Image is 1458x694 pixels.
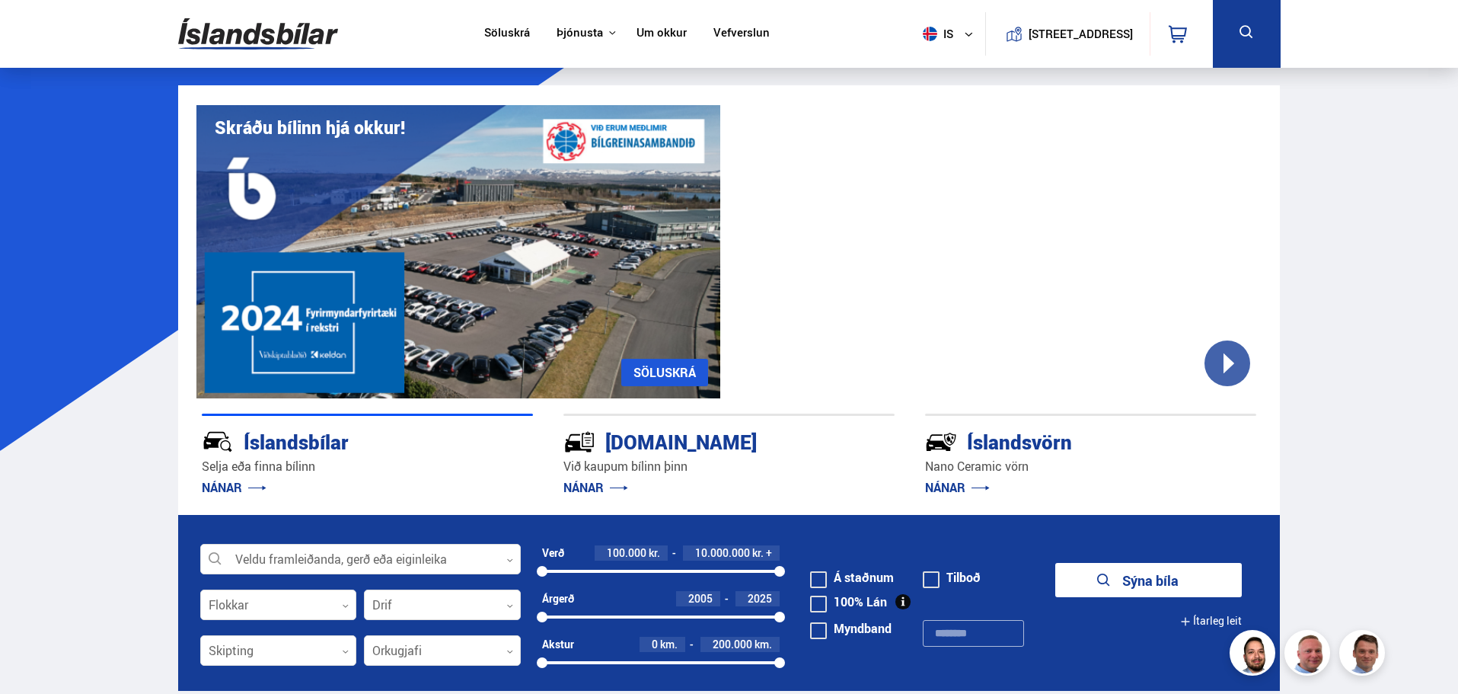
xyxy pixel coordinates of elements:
a: NÁNAR [563,479,628,496]
span: is [917,27,955,41]
a: Um okkur [636,26,687,42]
div: Árgerð [542,593,574,605]
img: G0Ugv5HjCgRt.svg [178,9,338,59]
div: Akstur [542,638,574,651]
img: -Svtn6bYgwAsiwNX.svg [925,426,957,458]
a: Vefverslun [713,26,770,42]
img: nhp88E3Fdnt1Opn2.png [1232,632,1278,678]
p: Selja eða finna bílinn [202,458,533,475]
a: Söluskrá [484,26,530,42]
img: eKx6w-_Home_640_.png [196,105,720,398]
img: JRvxyua_JYH6wB4c.svg [202,426,234,458]
button: Open LiveChat chat widget [12,6,58,52]
img: tr5P-W3DuiFaO7aO.svg [563,426,595,458]
a: NÁNAR [925,479,990,496]
label: Myndband [810,622,892,635]
label: Á staðnum [810,571,894,584]
button: Ítarleg leit [1180,604,1242,638]
button: Þjónusta [557,26,603,40]
button: Sýna bíla [1055,563,1242,597]
a: NÁNAR [202,479,266,496]
p: Nano Ceramic vörn [925,458,1256,475]
span: 200.000 [713,637,752,651]
span: + [766,547,772,559]
h1: Skráðu bílinn hjá okkur! [215,117,405,138]
button: [STREET_ADDRESS] [1035,27,1128,40]
label: 100% Lán [810,596,887,608]
a: SÖLUSKRÁ [621,359,708,386]
button: is [917,11,985,56]
span: 0 [652,637,658,651]
img: siFngHWaQ9KaOqBr.png [1287,632,1332,678]
span: km. [755,638,772,651]
img: svg+xml;base64,PHN2ZyB4bWxucz0iaHR0cDovL3d3dy53My5vcmcvMjAwMC9zdmciIHdpZHRoPSI1MTIiIGhlaWdodD0iNT... [923,27,937,41]
label: Tilboð [923,571,981,584]
span: kr. [649,547,660,559]
p: Við kaupum bílinn þinn [563,458,895,475]
span: 100.000 [607,545,646,560]
span: 10.000.000 [695,545,750,560]
span: 2025 [748,591,772,606]
img: FbJEzSuNWCJXmdc-.webp [1342,632,1387,678]
span: kr. [752,547,764,559]
span: 2005 [688,591,713,606]
div: Íslandsbílar [202,427,479,454]
div: [DOMAIN_NAME] [563,427,841,454]
div: Verð [542,547,564,559]
div: Íslandsvörn [925,427,1202,454]
span: km. [660,638,678,651]
a: [STREET_ADDRESS] [994,12,1141,56]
